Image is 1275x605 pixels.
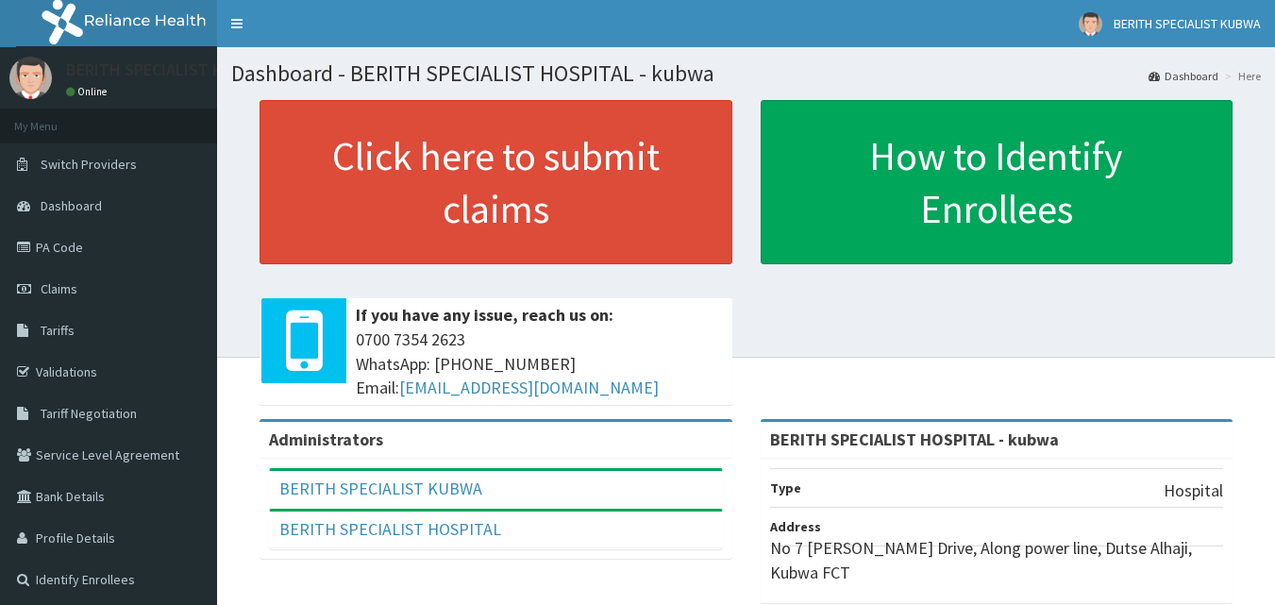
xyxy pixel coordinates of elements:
[66,85,111,98] a: Online
[41,405,137,422] span: Tariff Negotiation
[279,478,482,499] a: BERITH SPECIALIST KUBWA
[279,518,501,540] a: BERITH SPECIALIST HOSPITAL
[1149,68,1218,84] a: Dashboard
[66,61,265,78] p: BERITH SPECIALIST KUBWA
[231,61,1261,86] h1: Dashboard - BERITH SPECIALIST HOSPITAL - kubwa
[41,197,102,214] span: Dashboard
[761,100,1233,264] a: How to Identify Enrollees
[399,377,659,398] a: [EMAIL_ADDRESS][DOMAIN_NAME]
[356,328,723,400] span: 0700 7354 2623 WhatsApp: [PHONE_NUMBER] Email:
[770,429,1059,450] strong: BERITH SPECIALIST HOSPITAL - kubwa
[1114,15,1261,32] span: BERITH SPECIALIST KUBWA
[269,429,383,450] b: Administrators
[260,100,732,264] a: Click here to submit claims
[770,518,821,535] b: Address
[9,57,52,99] img: User Image
[356,304,613,326] b: If you have any issue, reach us on:
[41,322,75,339] span: Tariffs
[770,479,801,496] b: Type
[1079,12,1102,36] img: User Image
[41,156,137,173] span: Switch Providers
[1220,68,1261,84] li: Here
[41,280,77,297] span: Claims
[770,536,1224,584] p: No 7 [PERSON_NAME] Drive, Along power line, Dutse Alhaji, Kubwa FCT
[1164,479,1223,503] p: Hospital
